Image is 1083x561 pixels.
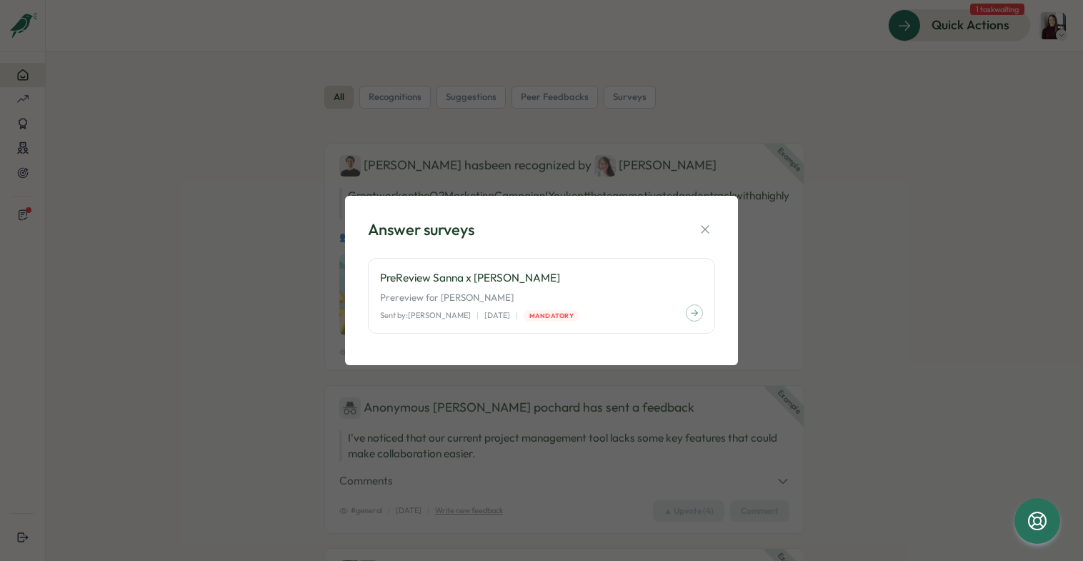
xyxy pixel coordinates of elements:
[484,309,510,322] p: [DATE]
[380,309,471,322] p: Sent by: [PERSON_NAME]
[368,258,715,334] a: PreReview Sanna x [PERSON_NAME]Prereview for [PERSON_NAME]Sent by:[PERSON_NAME]|[DATE]|Mandatory
[380,270,703,286] p: PreReview Sanna x [PERSON_NAME]
[380,292,703,304] p: Prereview for [PERSON_NAME]
[516,309,518,322] p: |
[368,219,474,241] div: Answer surveys
[529,311,574,321] span: Mandatory
[476,309,479,322] p: |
